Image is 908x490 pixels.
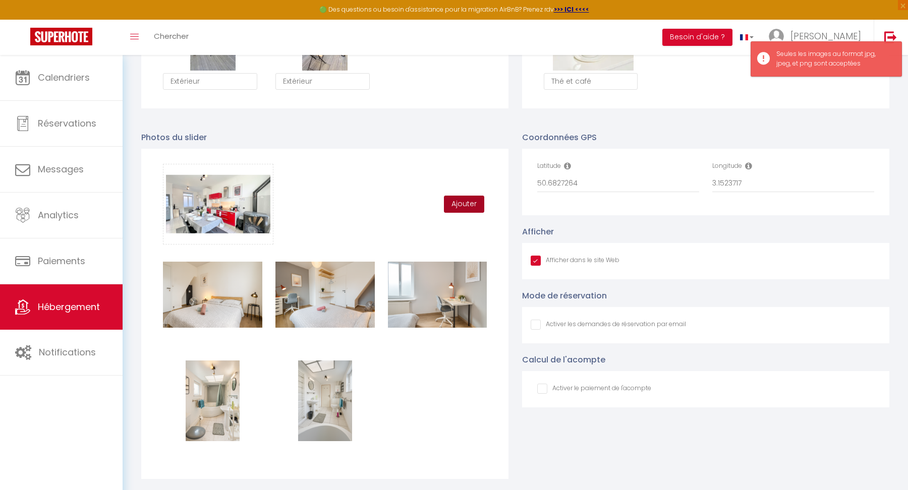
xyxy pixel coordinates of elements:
label: Afficher [522,225,554,238]
label: Calcul de l'acompte [522,353,605,366]
span: Notifications [39,346,96,358]
button: Ajouter [444,196,484,213]
a: Chercher [146,20,196,55]
span: Analytics [38,209,79,221]
button: Besoin d'aide ? [662,29,732,46]
img: ... [769,29,784,44]
label: Mode de réservation [522,289,607,302]
img: logout [884,31,897,43]
span: Hébergement [38,300,100,313]
span: Messages [38,163,84,175]
a: ... [PERSON_NAME] [761,20,874,55]
div: Seules les images au format jpg, jpeg, et png sont acceptées [776,49,891,69]
a: >>> ICI <<<< [554,5,589,14]
label: Latitude [537,161,561,171]
span: [PERSON_NAME] [790,30,861,42]
span: Réservations [38,117,96,130]
label: Coordonnées GPS [522,131,597,144]
span: Calendriers [38,71,90,84]
span: Chercher [154,31,189,41]
label: Longitude [712,161,742,171]
span: Paiements [38,255,85,267]
p: Photos du slider [141,131,508,144]
img: Super Booking [30,28,92,45]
